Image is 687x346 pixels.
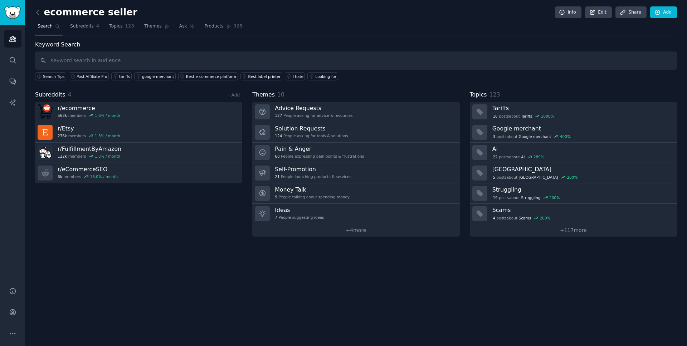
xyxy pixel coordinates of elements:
div: tariffs [119,74,130,79]
a: +4more [252,224,459,237]
span: 22 [493,154,497,159]
a: Scams4postsaboutScams200% [470,204,677,224]
a: Tariffs10postsaboutTariffs1000% [470,102,677,122]
span: Ask [179,23,187,30]
h3: Google merchant [492,125,672,132]
div: 400 % [560,134,571,139]
a: Search [35,21,63,35]
div: People asking for tools & solutions [275,133,348,138]
span: Topics [470,90,487,99]
span: 9 [275,194,277,199]
a: Share [615,6,646,19]
span: 6k [58,174,62,179]
a: Themes [142,21,172,35]
img: FulfillmentByAmazon [38,145,53,160]
h3: Struggling [492,186,672,193]
div: members [58,154,121,159]
span: Subreddits [35,90,65,99]
a: +117more [470,224,677,237]
h3: Solution Requests [275,125,348,132]
a: Info [555,6,581,19]
div: Best e-commerce platform [186,74,236,79]
div: Best label printer [248,74,281,79]
a: Best label printer [240,72,282,80]
span: Subreddits [70,23,94,30]
button: Search Tips [35,72,66,80]
div: post s about [492,133,571,140]
div: post s about [492,174,579,181]
div: People suggesting ideas [275,215,324,220]
a: Money Talk9People talking about spending money [252,183,459,204]
div: members [58,113,120,118]
img: Etsy [38,125,53,140]
span: 7 [275,215,277,220]
span: Products [205,23,224,30]
a: I hate [285,72,305,80]
div: 200 % [567,175,578,180]
span: Struggling [521,195,540,200]
span: 124 [275,133,282,138]
a: Edit [585,6,612,19]
a: Ask [177,21,197,35]
div: post s about [492,113,555,119]
h3: Money Talk [275,186,350,193]
a: google merchant [134,72,176,80]
a: Topics123 [107,21,137,35]
span: Themes [144,23,162,30]
span: 123 [125,23,135,30]
div: 1.6 % / month [95,113,120,118]
span: 276k [58,133,67,138]
img: GummySearch logo [4,6,21,19]
span: 4 [493,216,495,221]
div: members [58,133,120,138]
span: 4 [96,23,99,30]
div: 1.3 % / month [95,133,120,138]
span: 10 [493,114,497,119]
h3: Self-Promotion [275,165,351,173]
h3: Advice Requests [275,104,352,112]
span: 127 [275,113,282,118]
input: Keyword search in audience [35,51,677,70]
span: Topics [109,23,122,30]
a: Google merchant3postsaboutGoogle merchant400% [470,122,677,143]
div: Post Affiliate Pro [77,74,107,79]
h2: ecommerce seller [35,7,137,18]
span: Search Tips [43,74,65,79]
div: post s about [492,215,551,221]
div: Looking for [315,74,336,79]
a: Products325 [202,21,245,35]
div: People launching products & services [275,174,351,179]
div: members [58,174,118,179]
a: Struggling19postsaboutStruggling200% [470,183,677,204]
span: [GEOGRAPHIC_DATA] [519,175,558,180]
div: 1.3 % / month [95,154,120,159]
div: I hate [293,74,303,79]
a: Add [650,6,677,19]
span: 325 [234,23,243,30]
span: 122k [58,154,67,159]
a: r/Etsy276kmembers1.3% / month [35,122,242,143]
h3: Tariffs [492,104,672,112]
a: Pain & Anger68People expressing pain points & frustrations [252,143,459,163]
a: + Add [226,93,240,98]
div: 200 % [540,216,551,221]
h3: r/ Etsy [58,125,120,132]
label: Keyword Search [35,41,80,48]
a: r/ecommerce563kmembers1.6% / month [35,102,242,122]
h3: Ideas [275,206,324,214]
h3: Ai [492,145,672,153]
span: Scams [519,216,531,221]
span: 563k [58,113,67,118]
span: Search [38,23,53,30]
span: Ai [521,154,525,159]
span: 10 [277,91,284,98]
a: Solution Requests124People asking for tools & solutions [252,122,459,143]
a: tariffs [111,72,132,80]
span: 21 [275,174,279,179]
a: r/FulfillmentByAmazon122kmembers1.3% / month [35,143,242,163]
div: People expressing pain points & frustrations [275,154,364,159]
span: 5 [493,175,495,180]
div: google merchant [142,74,174,79]
a: Self-Promotion21People launching products & services [252,163,459,183]
a: r/eCommerceSEO6kmembers16.0% / month [35,163,242,183]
